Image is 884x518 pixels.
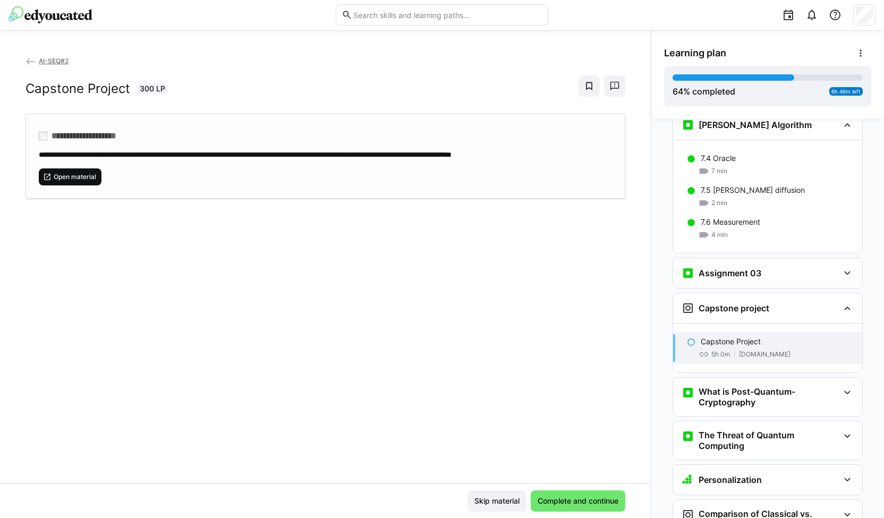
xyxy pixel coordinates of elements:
[39,57,69,65] span: AI-SEQ#2
[711,231,728,239] span: 4 min
[536,496,620,506] span: Complete and continue
[473,496,521,506] span: Skip material
[699,386,839,407] h3: What is Post-Quantum-Cryptography
[739,350,790,359] span: [DOMAIN_NAME]
[699,474,762,485] h3: Personalization
[699,268,761,278] h3: Assignment 03
[352,10,542,20] input: Search skills and learning paths…
[53,173,97,181] span: Open material
[701,153,736,164] p: 7.4 Oracle
[701,336,761,347] p: Capstone Project
[699,120,812,130] h3: [PERSON_NAME] Algorithm
[25,81,130,97] h2: Capstone Project
[673,86,683,97] span: 64
[831,88,861,95] span: 6h 46m left
[673,85,735,98] div: % completed
[140,83,165,94] span: 300 LP
[701,217,760,227] p: 7.6 Measurement
[711,199,727,207] span: 2 min
[711,350,730,359] span: 5h 0m
[39,168,101,185] button: Open material
[467,490,526,512] button: Skip material
[699,303,769,313] h3: Capstone project
[25,57,69,65] a: AI-SEQ#2
[664,47,726,59] span: Learning plan
[711,167,727,175] span: 7 min
[699,430,839,451] h3: The Threat of Quantum Computing
[531,490,625,512] button: Complete and continue
[701,185,805,196] p: 7.5 [PERSON_NAME] diffusion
